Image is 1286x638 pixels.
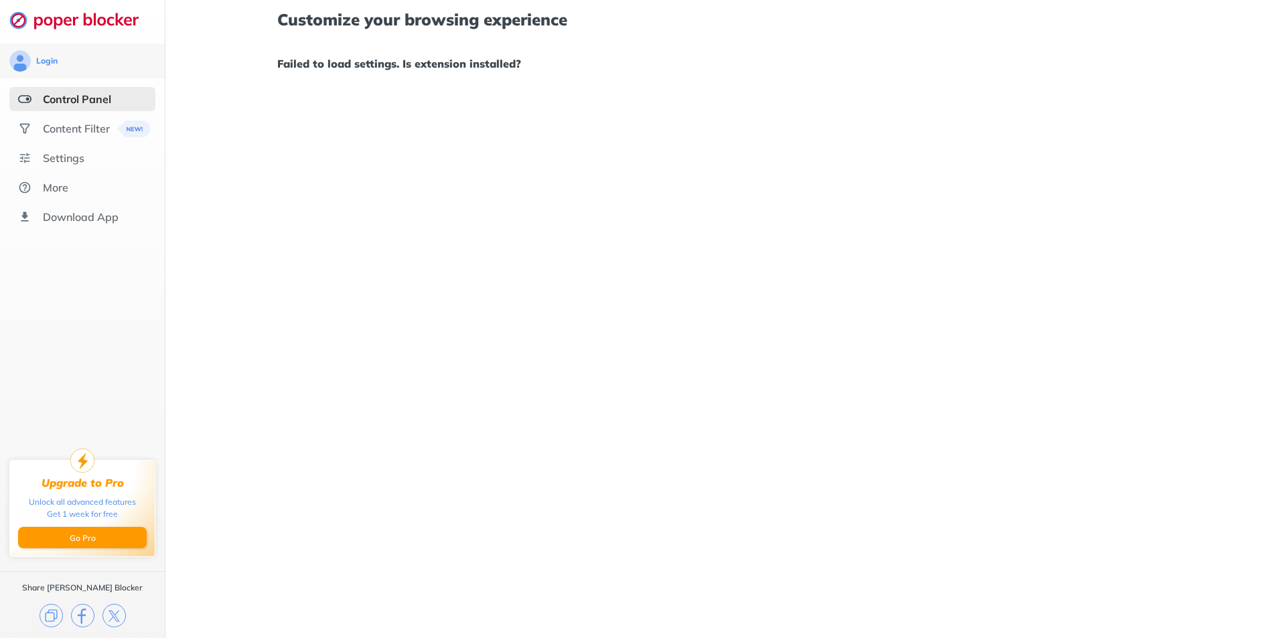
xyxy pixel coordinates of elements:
[43,210,119,224] div: Download App
[18,151,31,165] img: settings.svg
[18,210,31,224] img: download-app.svg
[29,496,136,508] div: Unlock all advanced features
[43,122,110,135] div: Content Filter
[36,56,58,66] div: Login
[47,508,118,520] div: Get 1 week for free
[118,121,151,137] img: menuBanner.svg
[71,604,94,627] img: facebook.svg
[277,55,1173,72] h1: Failed to load settings. Is extension installed?
[277,11,1173,28] h1: Customize your browsing experience
[43,181,68,194] div: More
[18,122,31,135] img: social.svg
[43,92,111,106] div: Control Panel
[102,604,126,627] img: x.svg
[40,604,63,627] img: copy.svg
[22,582,143,593] div: Share [PERSON_NAME] Blocker
[9,11,153,29] img: logo-webpage.svg
[18,527,147,548] button: Go Pro
[18,92,31,106] img: features-selected.svg
[70,449,94,473] img: upgrade-to-pro.svg
[43,151,84,165] div: Settings
[9,50,31,72] img: avatar.svg
[42,477,124,489] div: Upgrade to Pro
[18,181,31,194] img: about.svg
